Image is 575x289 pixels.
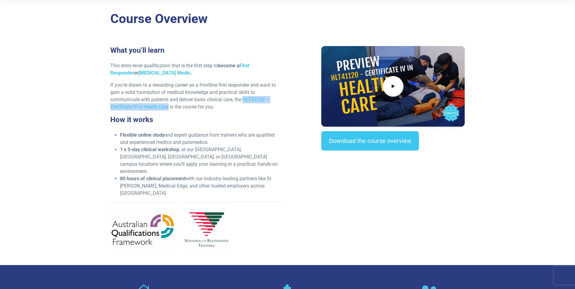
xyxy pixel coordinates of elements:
strong: Flexible online study [120,132,165,138]
strong: 1 x 5-day clinical workshop [120,147,179,152]
li: , at our [GEOGRAPHIC_DATA], [GEOGRAPHIC_DATA], [GEOGRAPHIC_DATA], or [GEOGRAPHIC_DATA] campus loc... [120,146,284,175]
p: This entry-level qualification that is the first step to [110,62,284,77]
li: with our industry-leading partners like St [PERSON_NAME], Medical Edge, and other trusted employe... [120,175,284,197]
a: Download the course overview [321,131,419,151]
strong: become a or . [110,63,249,76]
a: [MEDICAL_DATA] Medic [139,70,190,76]
li: and expert guidance from trainers who are qualified and experienced medics and paramedics. [120,131,284,146]
strong: 80 hours of clinical placement [120,176,186,181]
iframe: EmbedSocial Universal Widget [321,163,465,194]
p: If you’re drawn to a rewarding career as a frontline first responder and want to gain a solid fou... [110,81,284,111]
h3: What you’ll learn [110,46,284,55]
h3: How it works [110,115,284,124]
h2: Course Overview [110,11,465,27]
a: First Responder [110,63,249,76]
